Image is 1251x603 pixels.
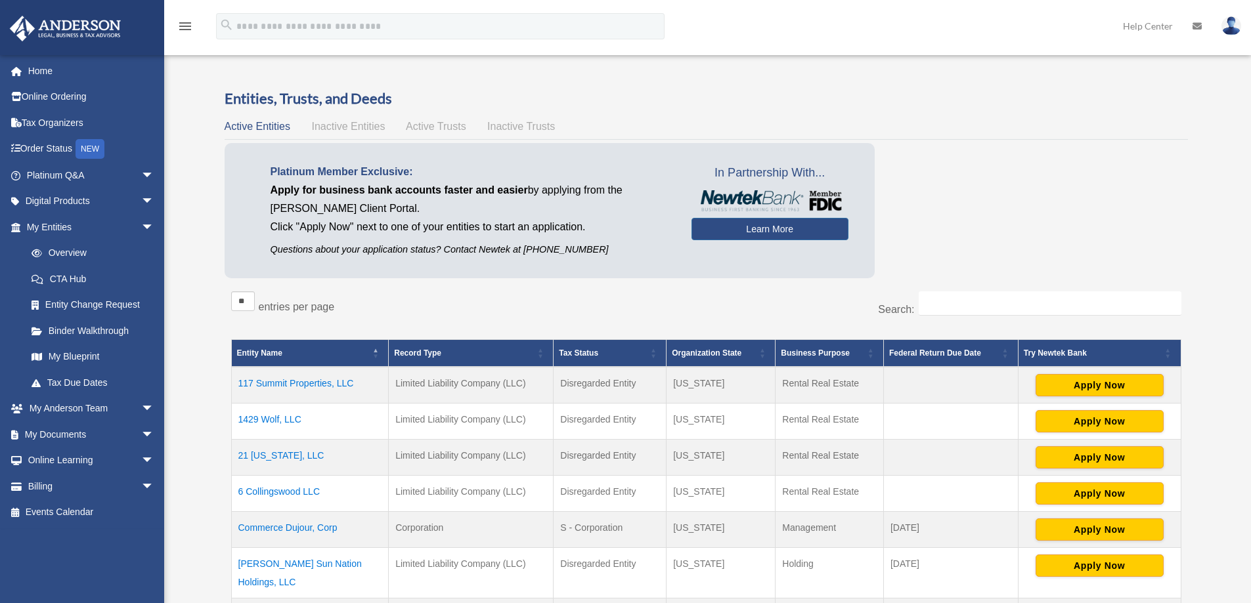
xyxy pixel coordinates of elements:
[18,369,167,396] a: Tax Due Dates
[667,440,776,476] td: [US_STATE]
[9,188,174,215] a: Digital Productsarrow_drop_down
[889,348,981,358] span: Federal Return Due Date
[1018,340,1181,367] th: Try Newtek Bank : Activate to sort
[231,476,389,512] td: 6 Collingswood LLC
[225,89,1188,109] h3: Entities, Trusts, and Deeds
[1036,446,1164,468] button: Apply Now
[883,340,1018,367] th: Federal Return Due Date: Activate to sort
[776,404,884,440] td: Rental Real Estate
[18,318,167,344] a: Binder Walkthrough
[554,548,667,598] td: Disregarded Entity
[781,348,850,358] span: Business Purpose
[9,110,174,136] a: Tax Organizers
[554,476,667,512] td: Disregarded Entity
[1221,16,1241,35] img: User Pic
[1036,410,1164,432] button: Apply Now
[487,121,555,132] span: Inactive Trusts
[559,348,598,358] span: Tax Status
[231,440,389,476] td: 21 [US_STATE], LLC
[9,58,174,84] a: Home
[9,421,174,447] a: My Documentsarrow_drop_down
[177,23,193,34] a: menu
[776,476,884,512] td: Rental Real Estate
[691,218,848,240] a: Learn More
[776,512,884,548] td: Management
[776,367,884,404] td: Rental Real Estate
[231,367,389,404] td: 117 Summit Properties, LLC
[237,348,282,358] span: Entity Name
[776,340,884,367] th: Business Purpose: Activate to sort
[18,240,161,266] a: Overview
[394,348,441,358] span: Record Type
[18,292,167,318] a: Entity Change Request
[225,121,290,132] span: Active Entities
[271,218,672,236] p: Click "Apply Now" next to one of your entities to start an application.
[878,304,914,315] label: Search:
[219,18,234,32] i: search
[389,512,554,548] td: Corporation
[389,367,554,404] td: Limited Liability Company (LLC)
[18,344,167,370] a: My Blueprint
[776,548,884,598] td: Holding
[9,396,174,422] a: My Anderson Teamarrow_drop_down
[18,266,167,292] a: CTA Hub
[231,512,389,548] td: Commerce Dujour, Corp
[1036,518,1164,541] button: Apply Now
[231,340,389,367] th: Entity Name: Activate to invert sorting
[1036,554,1164,577] button: Apply Now
[271,241,672,258] p: Questions about your application status? Contact Newtek at [PHONE_NUMBER]
[9,499,174,526] a: Events Calendar
[141,396,167,423] span: arrow_drop_down
[9,84,174,110] a: Online Ordering
[9,473,174,499] a: Billingarrow_drop_down
[667,367,776,404] td: [US_STATE]
[259,301,335,312] label: entries per page
[667,512,776,548] td: [US_STATE]
[698,190,842,211] img: NewtekBankLogoSM.png
[406,121,466,132] span: Active Trusts
[389,340,554,367] th: Record Type: Activate to sort
[9,136,174,163] a: Order StatusNEW
[271,181,672,218] p: by applying from the [PERSON_NAME] Client Portal.
[141,162,167,189] span: arrow_drop_down
[883,548,1018,598] td: [DATE]
[776,440,884,476] td: Rental Real Estate
[141,214,167,241] span: arrow_drop_down
[389,548,554,598] td: Limited Liability Company (LLC)
[667,340,776,367] th: Organization State: Activate to sort
[271,163,672,181] p: Platinum Member Exclusive:
[9,214,167,240] a: My Entitiesarrow_drop_down
[231,404,389,440] td: 1429 Wolf, LLC
[667,548,776,598] td: [US_STATE]
[271,184,528,196] span: Apply for business bank accounts faster and easier
[9,162,174,188] a: Platinum Q&Aarrow_drop_down
[672,348,741,358] span: Organization State
[554,340,667,367] th: Tax Status: Activate to sort
[389,440,554,476] td: Limited Liability Company (LLC)
[1036,374,1164,396] button: Apply Now
[883,512,1018,548] td: [DATE]
[141,473,167,500] span: arrow_drop_down
[1024,345,1161,361] div: Try Newtek Bank
[231,548,389,598] td: [PERSON_NAME] Sun Nation Holdings, LLC
[667,476,776,512] td: [US_STATE]
[311,121,385,132] span: Inactive Entities
[554,367,667,404] td: Disregarded Entity
[389,404,554,440] td: Limited Liability Company (LLC)
[554,440,667,476] td: Disregarded Entity
[76,139,104,159] div: NEW
[9,447,174,474] a: Online Learningarrow_drop_down
[141,188,167,215] span: arrow_drop_down
[177,18,193,34] i: menu
[1036,482,1164,505] button: Apply Now
[6,16,125,41] img: Anderson Advisors Platinum Portal
[691,163,848,184] span: In Partnership With...
[667,404,776,440] td: [US_STATE]
[141,421,167,448] span: arrow_drop_down
[554,404,667,440] td: Disregarded Entity
[389,476,554,512] td: Limited Liability Company (LLC)
[554,512,667,548] td: S - Corporation
[141,447,167,474] span: arrow_drop_down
